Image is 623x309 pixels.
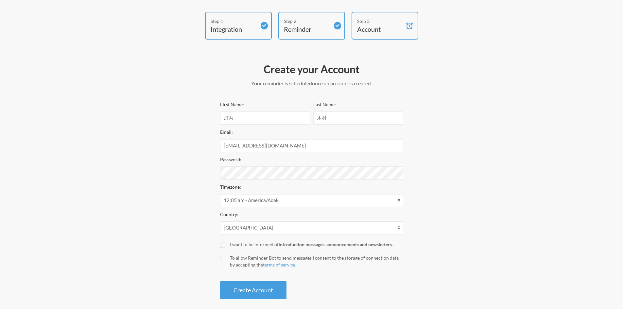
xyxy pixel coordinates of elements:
strong: introduction messages, announcements and newsletters. [279,242,393,247]
div: Step 1 [211,18,256,25]
label: Country: [220,212,238,217]
button: Create Account [220,281,286,299]
h4: Account [357,25,403,34]
div: To allow Reminder Bot to send messages I consent to the storage of connection data by accepting t... [230,254,403,268]
div: I want to be informed of [230,241,403,248]
input: To allow Reminder Bot to send messages I consent to the storage of connection data by accepting t... [220,256,225,261]
div: Step 3 [357,18,403,25]
label: Password: [220,157,241,162]
label: Last Name: [313,102,336,107]
h2: Create your Account [220,62,403,76]
div: Step 2 [284,18,330,25]
label: Email: [220,129,233,135]
p: Your reminder is scheduled once an account is created. [220,79,403,87]
label: Timezone: [220,184,241,190]
input: I want to be informed ofintroduction messages, announcements and newsletters. [220,243,225,248]
a: terms of service [263,262,295,267]
h4: Integration [211,25,256,34]
label: First Name: [220,102,244,107]
h4: Reminder [284,25,330,34]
